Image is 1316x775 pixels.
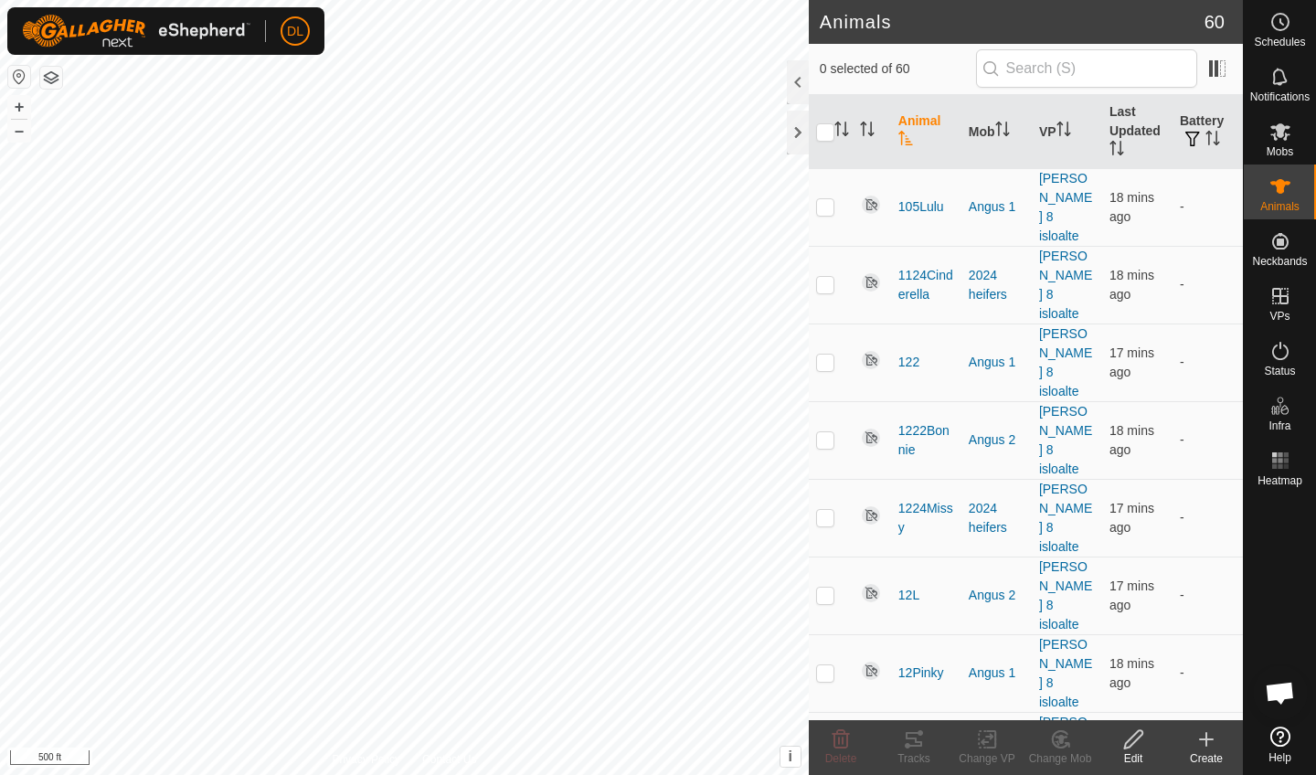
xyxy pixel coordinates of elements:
p-sorticon: Activate to sort [898,133,913,148]
a: [PERSON_NAME] 8 isloalte [1039,171,1092,243]
p-sorticon: Activate to sort [1205,133,1220,148]
span: Delete [825,752,857,765]
a: Privacy Policy [332,751,400,768]
div: Angus 2 [969,586,1024,605]
a: [PERSON_NAME] 8 isloalte [1039,637,1092,709]
th: VP [1032,95,1102,169]
span: 1224Missy [898,499,954,537]
span: Infra [1268,420,1290,431]
div: Change VP [950,750,1024,767]
span: 105Lulu [898,197,944,217]
span: 1222Bonnie [898,421,954,460]
div: Edit [1097,750,1170,767]
a: [PERSON_NAME] 8 isloalte [1039,404,1092,476]
span: 12Pinky [898,664,944,683]
span: Status [1264,366,1295,377]
p-sorticon: Activate to sort [1109,143,1124,158]
span: 122 [898,353,919,372]
div: 2024 heifers [969,266,1024,304]
p-sorticon: Activate to sort [995,124,1010,139]
span: Animals [1260,201,1300,212]
span: 29 Sep 2025 at 6:25 am [1109,268,1154,302]
img: Gallagher Logo [22,15,250,48]
th: Last Updated [1102,95,1173,169]
td: - [1173,479,1243,557]
button: i [780,747,801,767]
button: Reset Map [8,66,30,88]
td: - [1173,634,1243,712]
div: 2024 heifers [969,499,1024,537]
div: Change Mob [1024,750,1097,767]
a: [PERSON_NAME] 8 isloalte [1039,326,1092,398]
a: [PERSON_NAME] 8 isloalte [1039,249,1092,321]
span: 29 Sep 2025 at 6:25 am [1109,656,1154,690]
h2: Animals [820,11,1205,33]
p-sorticon: Activate to sort [1056,124,1071,139]
span: 0 selected of 60 [820,59,976,79]
span: VPs [1269,311,1289,322]
span: Neckbands [1252,256,1307,267]
a: Help [1244,719,1316,770]
span: 29 Sep 2025 at 6:26 am [1109,579,1154,612]
span: 29 Sep 2025 at 6:26 am [1109,345,1154,379]
a: [PERSON_NAME] 8 isloalte [1039,482,1092,554]
div: Open chat [1253,665,1308,720]
div: Tracks [877,750,950,767]
th: Battery [1173,95,1243,169]
td: - [1173,557,1243,634]
img: returning off [860,427,882,449]
img: returning off [860,660,882,682]
div: Angus 1 [969,353,1024,372]
span: Heatmap [1258,475,1302,486]
img: returning off [860,271,882,293]
img: returning off [860,194,882,216]
img: returning off [860,582,882,604]
img: returning off [860,349,882,371]
div: Angus 1 [969,197,1024,217]
span: 60 [1205,8,1225,36]
span: Mobs [1267,146,1293,157]
button: + [8,96,30,118]
span: 29 Sep 2025 at 6:26 am [1109,501,1154,535]
div: Create [1170,750,1243,767]
div: Angus 1 [969,664,1024,683]
td: - [1173,246,1243,324]
span: 29 Sep 2025 at 6:25 am [1109,190,1154,224]
button: – [8,120,30,142]
button: Map Layers [40,67,62,89]
th: Mob [961,95,1032,169]
span: 1124Cinderella [898,266,954,304]
span: 29 Sep 2025 at 6:25 am [1109,423,1154,457]
span: i [789,748,792,764]
p-sorticon: Activate to sort [860,124,875,139]
span: DL [287,22,303,41]
p-sorticon: Activate to sort [834,124,849,139]
input: Search (S) [976,49,1197,88]
img: returning off [860,504,882,526]
span: Notifications [1250,91,1310,102]
a: Contact Us [422,751,476,768]
td: - [1173,324,1243,401]
td: - [1173,168,1243,246]
span: 12L [898,586,919,605]
div: Angus 2 [969,430,1024,450]
td: - [1173,401,1243,479]
span: Help [1268,752,1291,763]
th: Animal [891,95,961,169]
span: Schedules [1254,37,1305,48]
a: [PERSON_NAME] 8 isloalte [1039,559,1092,632]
